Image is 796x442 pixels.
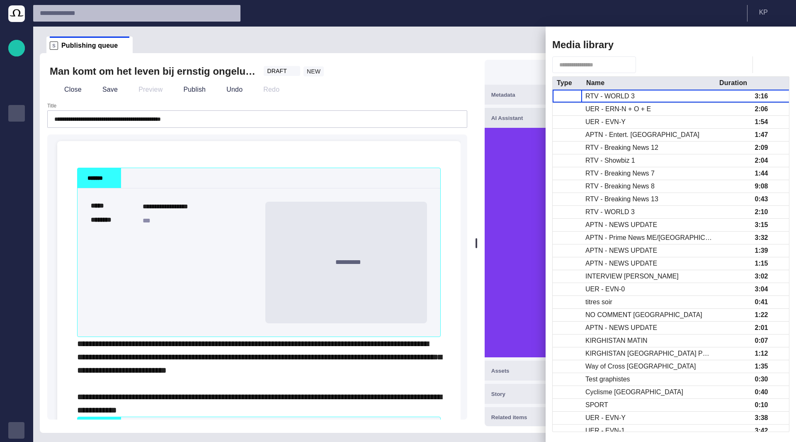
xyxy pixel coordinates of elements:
div: NO COMMENT LIBAN [585,310,702,320]
div: Name [586,79,604,87]
div: KIRGHISTAN RUSSIA POUTINE [585,349,712,358]
div: 0:40 [755,388,768,397]
div: 0:43 [755,195,768,204]
div: 2:01 [755,323,768,332]
div: UER - EVN-Y [585,413,626,422]
div: 0:07 [755,336,768,345]
div: RTV - Breaking News 8 [585,182,655,191]
div: 1:44 [755,169,768,178]
div: 1:39 [755,246,768,255]
div: 0:30 [755,375,768,384]
div: 0:10 [755,400,768,410]
div: UER - EVN-Y [585,117,626,127]
div: INTERVIEW NAIM KASSEM [585,272,679,281]
div: 0:41 [755,298,768,307]
div: 2:09 [755,143,768,152]
div: APTN - NEWS UPDATE [585,323,657,332]
div: Resize sidebar [542,234,556,258]
div: UER - ERN-N + O + E [585,105,651,114]
div: RTV - WORLD 3 [585,92,635,101]
div: 2:10 [755,208,768,217]
div: APTN - NEWS UPDATE [585,246,657,255]
div: 9:08 [755,182,768,191]
div: 1:22 [755,310,768,320]
div: 3:38 [755,413,768,422]
div: RTV - Breaking News 12 [585,143,658,152]
div: 1:35 [755,362,768,371]
div: RTV - Breaking News 13 [585,195,658,204]
div: Duration [719,79,747,87]
div: RTV - Showbiz 1 [585,156,635,165]
div: 1:47 [755,130,768,139]
div: KIRGHISTAN MATIN [585,336,648,345]
div: Cyclisme Italie [585,388,683,397]
div: Test graphistes [585,375,630,384]
div: APTN - Prime News ME/EUROPE [585,233,712,242]
div: Type [557,79,572,87]
div: 1:15 [755,259,768,268]
div: 2:06 [755,105,768,114]
div: SPORT [585,400,608,410]
div: APTN - Entert. EUROPE [585,130,699,139]
div: RTV - Breaking News 7 [585,169,655,178]
div: Way of Cross Jerusalem [585,362,696,371]
div: 3:15 [755,220,768,230]
div: 3:32 [755,233,768,242]
div: UER - EVN-0 [585,285,625,294]
div: RTV - WORLD 3 [585,208,635,217]
div: APTN - NEWS UPDATE [585,220,657,230]
div: 2:04 [755,156,768,165]
div: 1:54 [755,117,768,127]
div: APTN - NEWS UPDATE [585,259,657,268]
div: 1:12 [755,349,768,358]
div: titres soir [585,298,612,307]
div: 3:02 [755,272,768,281]
div: 3:16 [755,92,768,101]
div: 3:04 [755,285,768,294]
h2: Media library [552,39,614,51]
